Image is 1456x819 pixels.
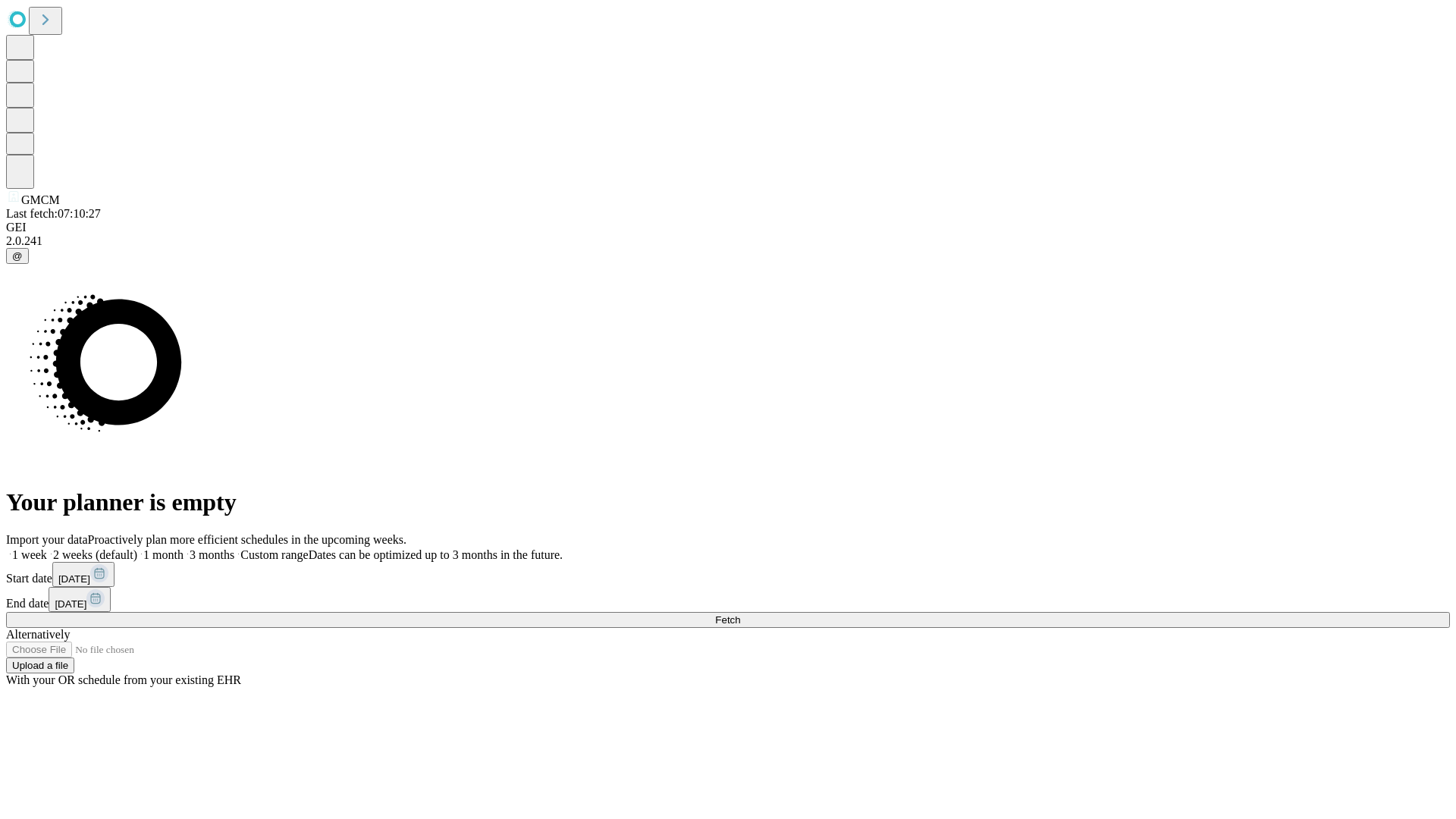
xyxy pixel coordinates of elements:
[309,548,563,561] span: Dates can be optimized up to 3 months in the future.
[6,533,88,546] span: Import your data
[6,628,70,641] span: Alternatively
[6,248,29,264] button: @
[6,234,1450,248] div: 2.0.241
[55,598,86,610] span: [DATE]
[143,548,184,561] span: 1 month
[53,548,137,561] span: 2 weeks (default)
[715,614,740,626] span: Fetch
[21,193,60,206] span: GMCM
[6,488,1450,516] h1: Your planner is empty
[12,548,47,561] span: 1 week
[6,221,1450,234] div: GEI
[49,587,111,612] button: [DATE]
[240,548,308,561] span: Custom range
[6,673,241,686] span: With your OR schedule from your existing EHR
[6,587,1450,612] div: End date
[190,548,234,561] span: 3 months
[6,657,74,673] button: Upload a file
[6,207,101,220] span: Last fetch: 07:10:27
[6,612,1450,628] button: Fetch
[88,533,406,546] span: Proactively plan more efficient schedules in the upcoming weeks.
[6,562,1450,587] div: Start date
[52,562,115,587] button: [DATE]
[12,250,23,262] span: @
[58,573,90,585] span: [DATE]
